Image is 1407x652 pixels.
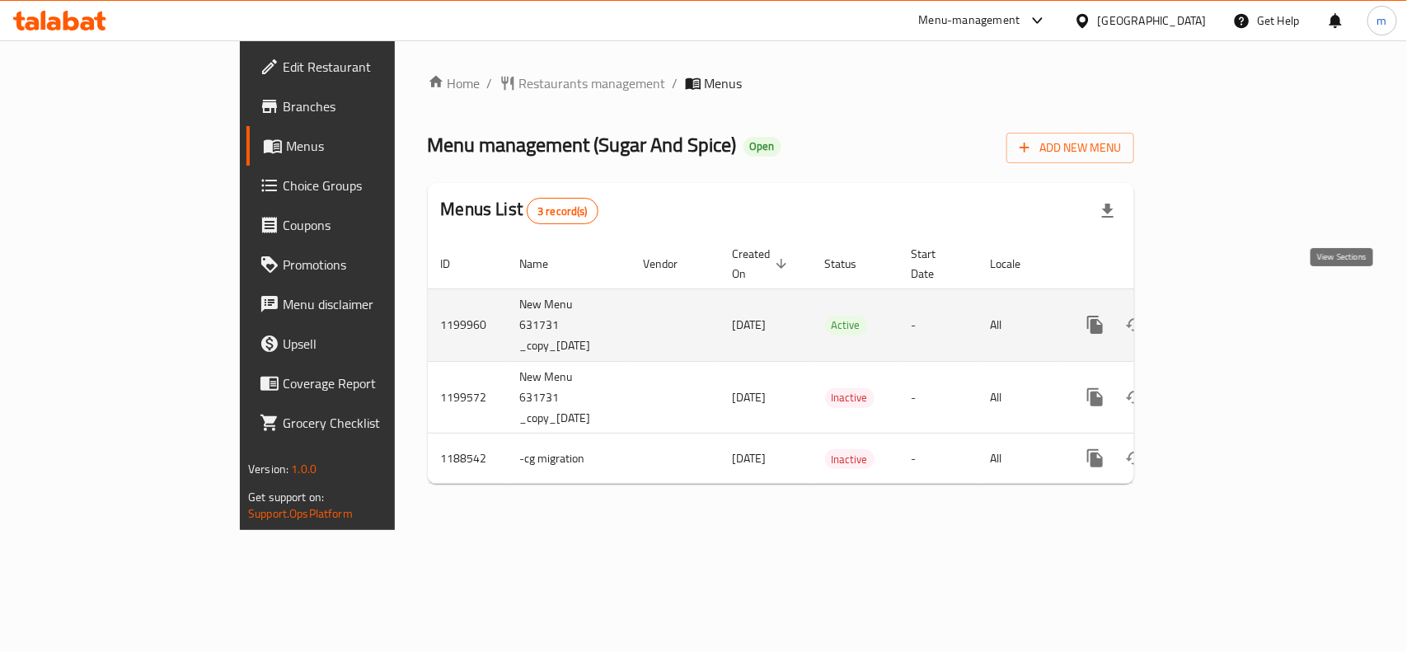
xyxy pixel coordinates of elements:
a: Coupons [246,205,475,245]
button: more [1076,439,1115,478]
button: Change Status [1115,378,1155,417]
span: [DATE] [733,448,767,469]
span: Menu management ( Sugar And Spice ) [428,126,737,163]
td: - [898,434,978,484]
table: enhanced table [428,239,1247,485]
span: Menu disclaimer [283,294,462,314]
td: -cg migration [507,434,631,484]
div: [GEOGRAPHIC_DATA] [1098,12,1207,30]
h2: Menus List [441,197,598,224]
td: New Menu 631731 _copy_[DATE] [507,361,631,434]
a: Menus [246,126,475,166]
span: [DATE] [733,314,767,335]
a: Choice Groups [246,166,475,205]
span: ID [441,254,472,274]
button: Change Status [1115,439,1155,478]
span: Menus [705,73,743,93]
span: Inactive [825,450,875,469]
span: Version: [248,458,288,480]
span: Start Date [912,244,958,284]
a: Edit Restaurant [246,47,475,87]
td: All [978,288,1062,361]
span: Inactive [825,388,875,407]
nav: breadcrumb [428,73,1134,93]
span: Menus [286,136,462,156]
li: / [673,73,678,93]
a: Coverage Report [246,364,475,403]
div: Export file [1088,191,1128,231]
span: 1.0.0 [291,458,317,480]
a: Menu disclaimer [246,284,475,324]
span: Name [520,254,570,274]
li: / [487,73,493,93]
div: Inactive [825,449,875,469]
a: Support.OpsPlatform [248,503,353,524]
span: Branches [283,96,462,116]
span: Get support on: [248,486,324,508]
span: 3 record(s) [528,204,598,219]
span: Choice Groups [283,176,462,195]
div: Inactive [825,388,875,408]
td: New Menu 631731 _copy_[DATE] [507,288,631,361]
td: - [898,361,978,434]
a: Restaurants management [499,73,666,93]
button: Change Status [1115,305,1155,345]
a: Branches [246,87,475,126]
div: Open [743,137,781,157]
span: Locale [991,254,1043,274]
span: m [1377,12,1387,30]
div: Menu-management [919,11,1020,30]
span: Promotions [283,255,462,274]
button: more [1076,378,1115,417]
th: Actions [1062,239,1247,289]
button: more [1076,305,1115,345]
span: Restaurants management [519,73,666,93]
span: Status [825,254,879,274]
span: Upsell [283,334,462,354]
span: Open [743,139,781,153]
span: [DATE] [733,387,767,408]
a: Promotions [246,245,475,284]
span: Coupons [283,215,462,235]
td: All [978,434,1062,484]
div: Total records count [527,198,598,224]
span: Coverage Report [283,373,462,393]
span: Active [825,316,867,335]
a: Upsell [246,324,475,364]
span: Grocery Checklist [283,413,462,433]
span: Add New Menu [1020,138,1121,158]
span: Edit Restaurant [283,57,462,77]
td: All [978,361,1062,434]
td: - [898,288,978,361]
span: Vendor [644,254,700,274]
span: Created On [733,244,792,284]
button: Add New Menu [1006,133,1134,163]
a: Grocery Checklist [246,403,475,443]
